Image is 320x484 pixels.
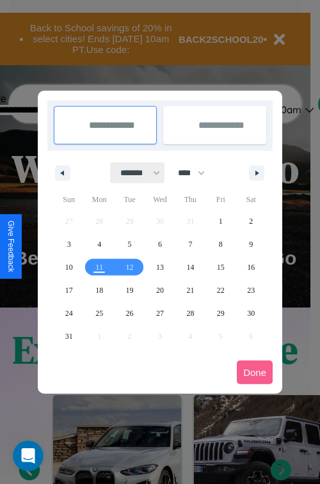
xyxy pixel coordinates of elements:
span: 15 [217,256,225,279]
span: 22 [217,279,225,302]
button: 14 [175,256,205,279]
button: 1 [205,210,236,233]
span: Thu [175,189,205,210]
span: Sat [236,189,266,210]
span: 25 [95,302,103,325]
span: 26 [126,302,134,325]
button: Done [237,361,273,384]
button: 30 [236,302,266,325]
span: 30 [247,302,255,325]
span: 9 [249,233,253,256]
span: Wed [145,189,175,210]
button: 12 [115,256,145,279]
button: 6 [145,233,175,256]
button: 9 [236,233,266,256]
span: 29 [217,302,225,325]
span: 24 [65,302,73,325]
div: Give Feedback [6,221,15,272]
span: 16 [247,256,255,279]
button: 21 [175,279,205,302]
span: 3 [67,233,71,256]
span: 23 [247,279,255,302]
button: 22 [205,279,236,302]
button: 18 [84,279,114,302]
button: 15 [205,256,236,279]
button: 5 [115,233,145,256]
button: 25 [84,302,114,325]
span: 20 [156,279,164,302]
span: 17 [65,279,73,302]
button: 13 [145,256,175,279]
span: 11 [95,256,103,279]
button: 16 [236,256,266,279]
span: 18 [95,279,103,302]
button: 27 [145,302,175,325]
button: 31 [54,325,84,348]
span: 14 [186,256,194,279]
button: 23 [236,279,266,302]
button: 3 [54,233,84,256]
span: Mon [84,189,114,210]
button: 17 [54,279,84,302]
span: 1 [219,210,223,233]
button: 7 [175,233,205,256]
button: 26 [115,302,145,325]
span: Sun [54,189,84,210]
span: 27 [156,302,164,325]
span: 12 [126,256,134,279]
span: 10 [65,256,73,279]
span: 6 [158,233,162,256]
span: 31 [65,325,73,348]
button: 28 [175,302,205,325]
span: 7 [188,233,192,256]
button: 29 [205,302,236,325]
button: 11 [84,256,114,279]
button: 2 [236,210,266,233]
span: Fri [205,189,236,210]
button: 19 [115,279,145,302]
span: 21 [186,279,194,302]
button: 8 [205,233,236,256]
span: 8 [219,233,223,256]
span: 13 [156,256,164,279]
span: 5 [128,233,132,256]
button: 4 [84,233,114,256]
span: 19 [126,279,134,302]
button: 10 [54,256,84,279]
iframe: Intercom live chat [13,441,44,471]
button: 24 [54,302,84,325]
span: 28 [186,302,194,325]
span: 4 [97,233,101,256]
span: 2 [249,210,253,233]
button: 20 [145,279,175,302]
span: Tue [115,189,145,210]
